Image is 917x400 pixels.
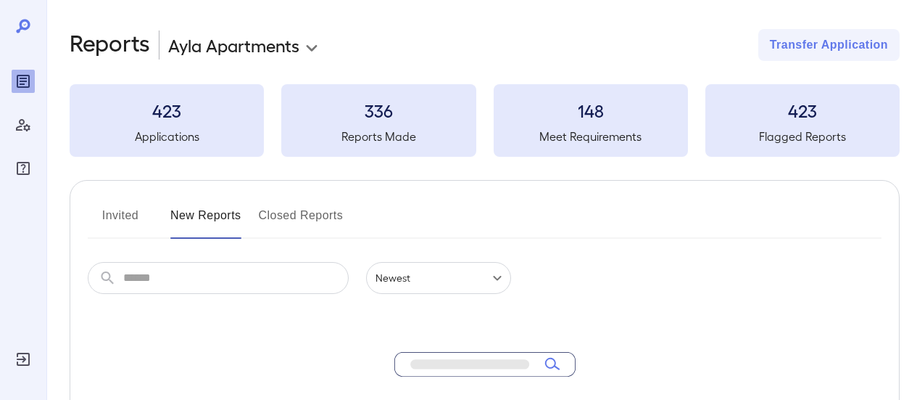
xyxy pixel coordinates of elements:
div: Reports [12,70,35,93]
h5: Flagged Reports [705,128,900,145]
button: Transfer Application [758,29,900,61]
button: New Reports [170,204,241,239]
div: Log Out [12,348,35,371]
h3: 423 [705,99,900,122]
h3: 336 [281,99,476,122]
div: Newest [366,262,511,294]
h5: Applications [70,128,264,145]
button: Closed Reports [259,204,344,239]
h5: Reports Made [281,128,476,145]
div: Manage Users [12,113,35,136]
div: FAQ [12,157,35,180]
h5: Meet Requirements [494,128,688,145]
p: Ayla Apartments [168,33,299,57]
h3: 423 [70,99,264,122]
summary: 423Applications336Reports Made148Meet Requirements423Flagged Reports [70,84,900,157]
h3: 148 [494,99,688,122]
button: Invited [88,204,153,239]
h2: Reports [70,29,150,61]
